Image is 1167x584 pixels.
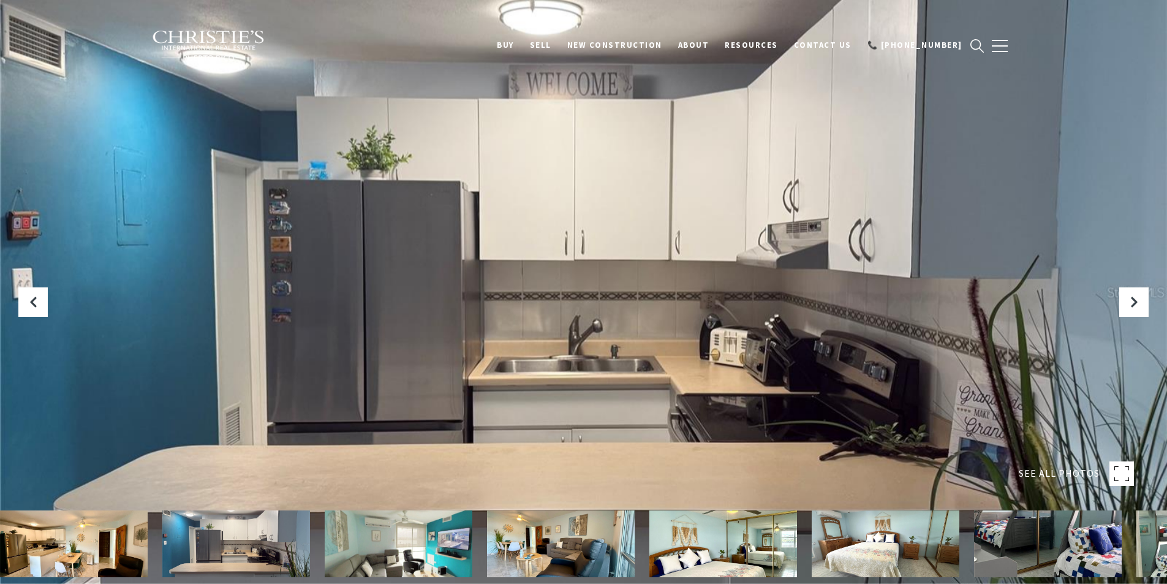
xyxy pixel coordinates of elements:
[152,30,266,62] img: Christie's International Real Estate black text logo
[489,34,522,57] a: BUY
[812,510,959,577] img: Tower II COND ISLETA MARINA II #6C
[717,34,786,57] a: Resources
[559,34,670,57] a: New Construction
[974,510,1122,577] img: Tower II COND ISLETA MARINA II #6C
[649,510,797,577] img: Tower II COND ISLETA MARINA II #6C
[522,34,559,57] a: SELL
[1019,466,1100,482] span: SEE ALL PHOTOS
[567,40,662,50] span: New Construction
[487,510,635,577] img: Tower II COND ISLETA MARINA II #6C
[325,510,472,577] img: Tower II COND ISLETA MARINA II #6C
[794,40,852,50] span: Contact Us
[867,40,962,50] span: 📞 [PHONE_NUMBER]
[162,510,310,577] img: Tower II COND ISLETA MARINA II #6C
[859,34,970,57] a: 📞 [PHONE_NUMBER]
[670,34,717,57] a: About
